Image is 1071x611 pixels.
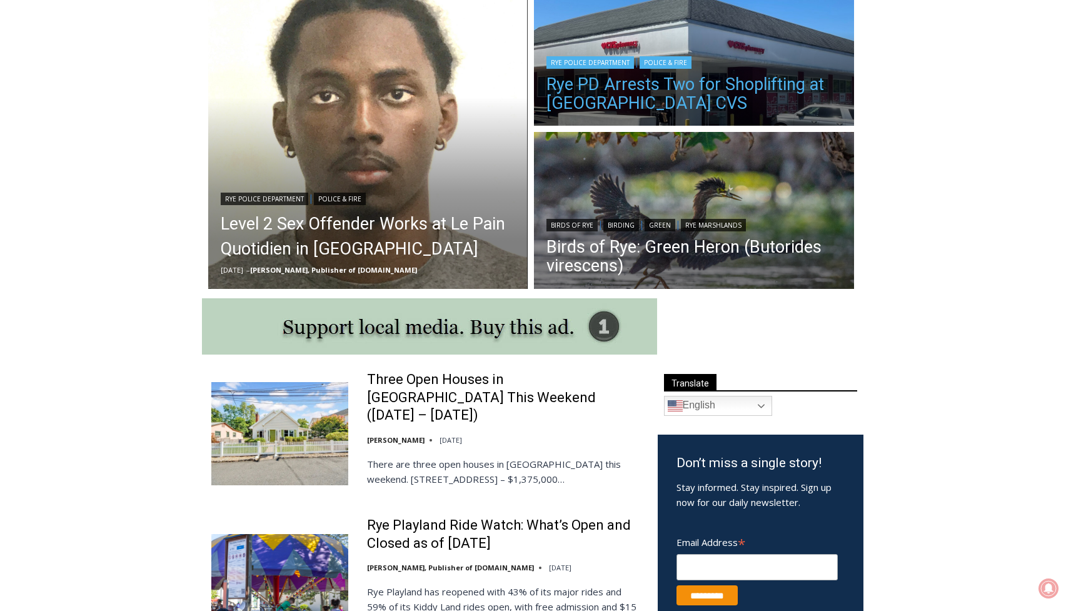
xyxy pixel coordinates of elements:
[303,1,378,57] img: s_800_d653096d-cda9-4b24-94f4-9ae0c7afa054.jpeg
[664,374,717,391] span: Translate
[668,398,683,413] img: en
[367,517,641,552] a: Rye Playland Ride Watch: What’s Open and Closed as of [DATE]
[676,480,845,510] p: Stay informed. Stay inspired. Sign up now for our daily newsletter.
[534,132,854,292] a: Read More Birds of Rye: Green Heron (Butorides virescens)
[371,4,451,57] a: Book [PERSON_NAME]'s Good Humor for Your Event
[4,129,123,176] span: Open Tues. - Sun. [PHONE_NUMBER]
[367,371,641,425] a: Three Open Houses in [GEOGRAPHIC_DATA] This Weekend ([DATE] – [DATE])
[367,563,534,572] a: [PERSON_NAME], Publisher of [DOMAIN_NAME]
[546,56,634,69] a: Rye Police Department
[676,530,838,552] label: Email Address
[640,56,691,69] a: Police & Fire
[681,219,746,231] a: Rye Marshlands
[664,396,772,416] a: English
[327,124,580,153] span: Intern @ [DOMAIN_NAME]
[246,265,250,275] span: –
[546,75,842,113] a: Rye PD Arrests Two for Shoplifting at [GEOGRAPHIC_DATA] CVS
[546,219,598,231] a: Birds of Rye
[301,121,606,156] a: Intern @ [DOMAIN_NAME]
[221,265,243,275] time: [DATE]
[367,457,641,487] p: There are three open houses in [GEOGRAPHIC_DATA] this weekend. [STREET_ADDRESS] – $1,375,000…
[381,13,435,48] h4: Book [PERSON_NAME]'s Good Humor for Your Event
[221,190,516,205] div: |
[440,435,462,445] time: [DATE]
[645,219,675,231] a: Green
[1,126,126,156] a: Open Tues. - Sun. [PHONE_NUMBER]
[316,1,591,121] div: "At the 10am stand-up meeting, each intern gets a chance to take [PERSON_NAME] and the other inte...
[250,265,417,275] a: [PERSON_NAME], Publisher of [DOMAIN_NAME]
[367,435,425,445] a: [PERSON_NAME]
[221,211,516,261] a: Level 2 Sex Offender Works at Le Pain Quotidien in [GEOGRAPHIC_DATA]
[534,132,854,292] img: (PHOTO: Green Heron (Butorides virescens) at the Marshlands Conservancy in Rye, New York. Credit:...
[676,453,845,473] h3: Don’t miss a single story!
[314,193,366,205] a: Police & Fire
[546,238,842,275] a: Birds of Rye: Green Heron (Butorides virescens)
[546,54,842,69] div: |
[603,219,639,231] a: Birding
[546,216,842,231] div: | | |
[129,78,184,149] div: "...watching a master [PERSON_NAME] chef prepare an omakase meal is fascinating dinner theater an...
[549,563,571,572] time: [DATE]
[211,382,348,485] img: Three Open Houses in Rye This Weekend (August 16 – 17)
[202,298,657,355] img: support local media, buy this ad
[82,16,309,40] div: Book [PERSON_NAME]'s Good Humor for Your Drive by Birthday
[221,193,308,205] a: Rye Police Department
